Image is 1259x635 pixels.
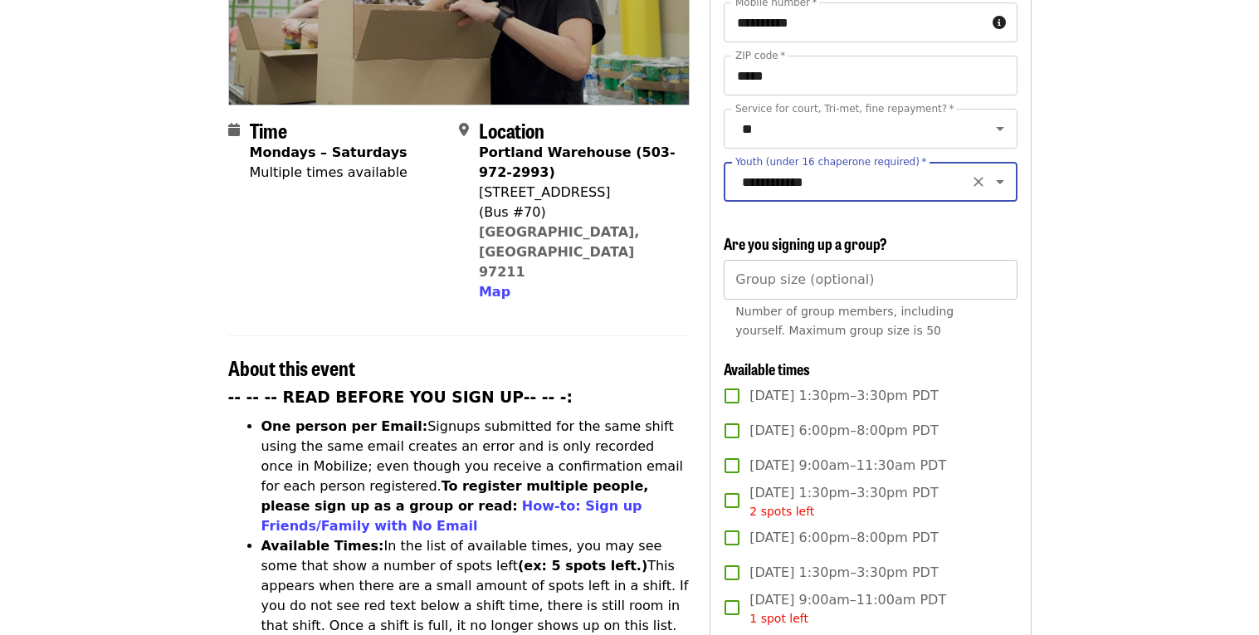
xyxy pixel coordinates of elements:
[724,232,887,254] span: Are you signing up a group?
[749,421,938,441] span: [DATE] 6:00pm–8:00pm PDT
[749,505,814,518] span: 2 spots left
[261,478,649,514] strong: To register multiple people, please sign up as a group or read:
[988,170,1012,193] button: Open
[479,183,676,203] div: [STREET_ADDRESS]
[749,612,808,625] span: 1 spot left
[261,498,642,534] a: How-to: Sign up Friends/Family with No Email
[228,122,240,138] i: calendar icon
[518,558,647,574] strong: (ex: 5 spots left.)
[724,2,985,42] input: Mobile number
[250,115,287,144] span: Time
[749,563,938,583] span: [DATE] 1:30pm–3:30pm PDT
[749,528,938,548] span: [DATE] 6:00pm–8:00pm PDT
[228,353,355,382] span: About this event
[261,418,428,434] strong: One person per Email:
[724,56,1017,95] input: ZIP code
[250,144,407,160] strong: Mondays – Saturdays
[724,260,1017,300] input: [object Object]
[967,170,990,193] button: Clear
[735,305,954,337] span: Number of group members, including yourself. Maximum group size is 50
[479,284,510,300] span: Map
[261,417,690,536] li: Signups submitted for the same shift using the same email creates an error and is only recorded o...
[735,104,954,114] label: Service for court, Tri-met, fine repayment?
[479,224,640,280] a: [GEOGRAPHIC_DATA], [GEOGRAPHIC_DATA] 97211
[735,157,926,167] label: Youth (under 16 chaperone required)
[479,115,544,144] span: Location
[993,15,1006,31] i: circle-info icon
[479,282,510,302] button: Map
[250,163,407,183] div: Multiple times available
[749,386,938,406] span: [DATE] 1:30pm–3:30pm PDT
[228,388,573,406] strong: -- -- -- READ BEFORE YOU SIGN UP-- -- -:
[749,456,946,476] span: [DATE] 9:00am–11:30am PDT
[261,538,384,554] strong: Available Times:
[459,122,469,138] i: map-marker-alt icon
[724,358,810,379] span: Available times
[988,117,1012,140] button: Open
[479,203,676,222] div: (Bus #70)
[749,483,938,520] span: [DATE] 1:30pm–3:30pm PDT
[749,590,946,628] span: [DATE] 9:00am–11:00am PDT
[735,51,785,61] label: ZIP code
[479,144,676,180] strong: Portland Warehouse (503-972-2993)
